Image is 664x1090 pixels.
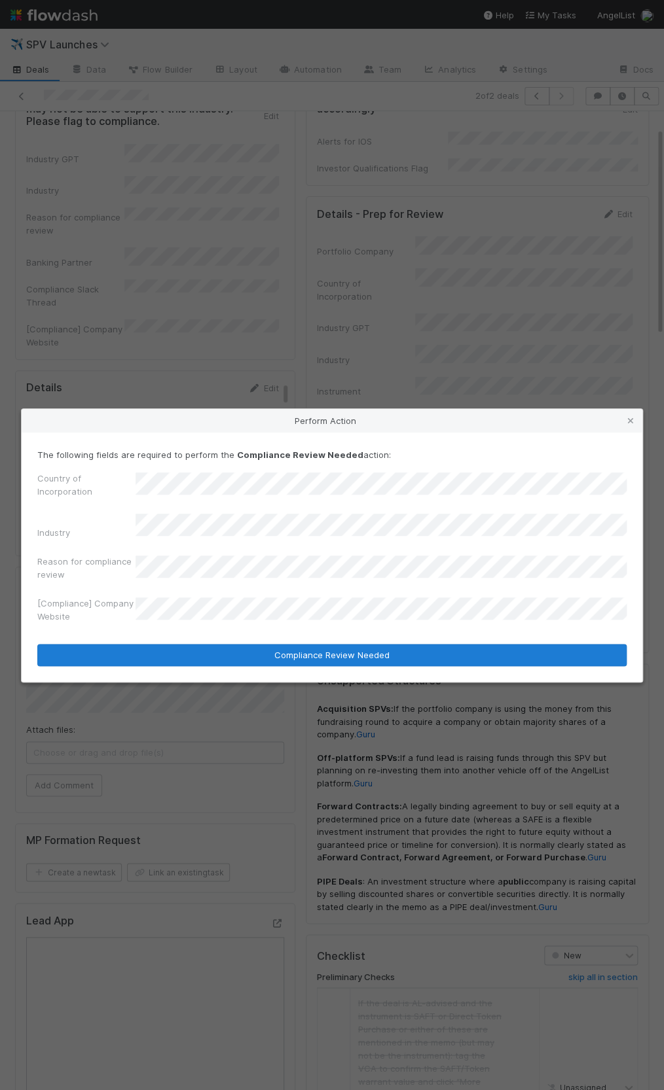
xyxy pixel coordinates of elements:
label: Reason for compliance review [37,555,136,581]
div: Perform Action [22,409,642,432]
button: Compliance Review Needed [37,644,627,666]
p: The following fields are required to perform the action: [37,448,627,461]
label: Industry [37,526,70,539]
label: [Compliance] Company Website [37,597,136,623]
strong: Compliance Review Needed [237,449,363,460]
label: Country of Incorporation [37,472,136,498]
